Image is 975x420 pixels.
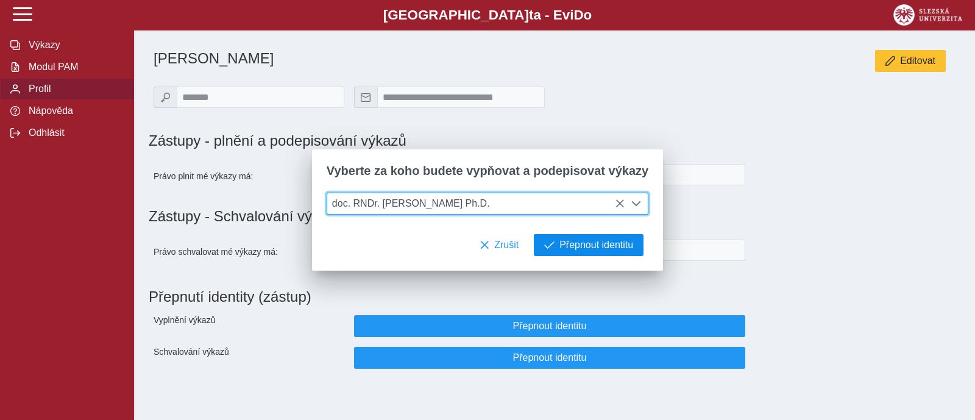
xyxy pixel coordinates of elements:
span: Přepnout identitu [364,321,735,332]
button: Přepnout identitu [354,347,745,369]
span: o [584,7,592,23]
button: Přepnout identitu [534,234,643,256]
span: Zrušit [494,240,519,251]
span: Odhlásit [25,127,124,138]
img: logo_web_su.png [893,4,962,26]
button: Zrušit [469,234,529,256]
span: Profil [25,84,124,94]
span: Modul PAM [25,62,124,73]
span: D [573,7,583,23]
div: Schvalování výkazů [149,342,349,374]
button: Přepnout identitu [354,315,745,337]
span: Výkazy [25,40,124,51]
h1: [PERSON_NAME] [154,50,678,67]
div: Právo plnit mé výkazy má: [149,159,349,193]
span: t [529,7,533,23]
div: Právo schvalovat mé výkazy má: [149,235,349,269]
div: Vyplnění výkazů [149,310,349,342]
span: Nápověda [25,105,124,116]
span: Přepnout identitu [559,240,633,251]
span: Přepnout identitu [364,352,735,363]
button: Editovat [875,50,946,72]
h1: Zástupy - plnění a podepisování výkazů [149,132,678,149]
span: Vyberte za koho budete vypňovat a podepisovat výkazy [327,164,648,178]
b: [GEOGRAPHIC_DATA] a - Evi [37,7,938,23]
h1: Přepnutí identity (zástup) [149,283,951,310]
h1: Zástupy - Schvalování výkazů [149,208,960,225]
span: Editovat [900,55,935,66]
span: doc. RNDr. [PERSON_NAME] Ph.D. [327,193,625,214]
